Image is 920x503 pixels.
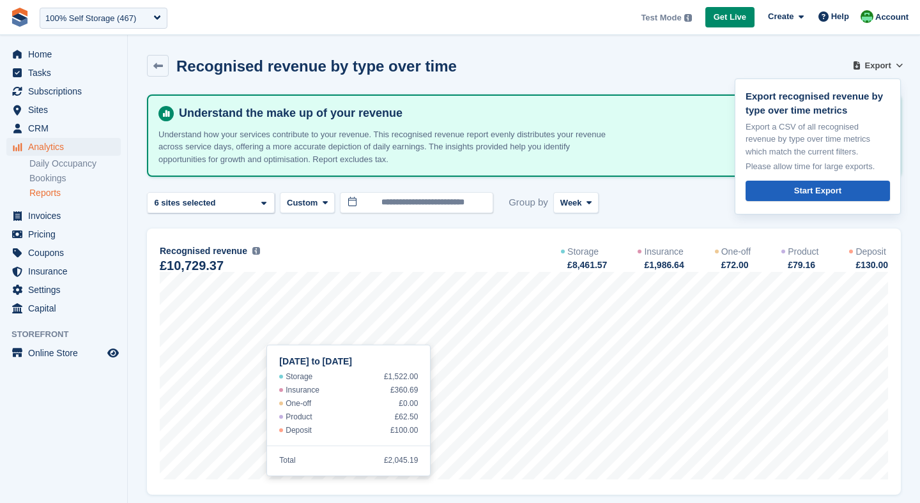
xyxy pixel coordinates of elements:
button: Week [553,192,599,213]
h2: Recognised revenue by type over time [176,57,457,75]
div: 6 sites selected [152,197,220,209]
p: Export recognised revenue by type over time metrics [746,89,890,118]
div: Start Export [794,184,841,197]
h4: Understand the make up of your revenue [174,106,889,121]
span: Get Live [714,11,746,24]
span: Account [875,11,908,24]
a: Reports [29,187,121,199]
span: Week [560,197,582,209]
p: Export a CSV of all recognised revenue by type over time metrics which match the current filters. [746,121,890,158]
a: menu [6,101,121,119]
span: Invoices [28,207,105,225]
a: menu [6,119,121,137]
img: icon-info-grey-7440780725fd019a000dd9b08b2336e03edf1995a4989e88bcd33f0948082b44.svg [684,14,692,22]
div: £1,986.64 [643,259,684,272]
div: £130.00 [854,259,888,272]
a: menu [6,344,121,362]
span: Export [865,59,891,72]
span: Test Mode [641,11,681,24]
p: Please allow time for large exports. [746,160,890,173]
span: Help [831,10,849,23]
div: £10,729.37 [160,260,224,271]
img: Laura Carlisle [861,10,873,23]
span: Sites [28,101,105,119]
span: Recognised revenue [160,244,247,258]
a: Bookings [29,172,121,184]
button: Export [855,55,901,76]
span: Settings [28,281,105,299]
div: £72.00 [720,259,751,272]
span: Coupons [28,244,105,262]
img: stora-icon-8386f47178a22dfd0bd8f6a31ec36ba5ce8667c1dd55bd0f319d3a0aa187defe.svg [10,8,29,27]
a: menu [6,82,121,100]
span: Insurance [28,262,105,280]
p: Understand how your services contribute to your revenue. This recognised revenue report evenly di... [158,128,606,166]
img: icon-info-grey-7440780725fd019a000dd9b08b2336e03edf1995a4989e88bcd33f0948082b44.svg [252,247,260,255]
span: Group by [509,192,548,213]
span: Online Store [28,344,105,362]
span: Create [768,10,793,23]
a: menu [6,64,121,82]
a: menu [6,225,121,243]
div: 100% Self Storage (467) [45,12,136,25]
span: Capital [28,299,105,317]
a: menu [6,45,121,63]
span: Tasks [28,64,105,82]
a: menu [6,244,121,262]
a: menu [6,138,121,156]
a: Preview store [105,345,121,361]
a: menu [6,281,121,299]
div: Storage [567,245,599,259]
span: CRM [28,119,105,137]
span: Home [28,45,105,63]
div: £79.16 [786,259,818,272]
a: Get Live [705,7,755,28]
span: Pricing [28,225,105,243]
div: Deposit [855,245,885,259]
div: One-off [721,245,751,259]
a: menu [6,207,121,225]
a: menu [6,299,121,317]
a: menu [6,262,121,280]
button: Custom [280,192,335,213]
div: Insurance [644,245,683,259]
span: Storefront [11,328,127,341]
span: Analytics [28,138,105,156]
div: Product [788,245,818,259]
span: Custom [287,197,318,209]
span: Subscriptions [28,82,105,100]
div: £8,461.57 [566,259,607,272]
a: Daily Occupancy [29,158,121,170]
a: Start Export [746,181,890,202]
